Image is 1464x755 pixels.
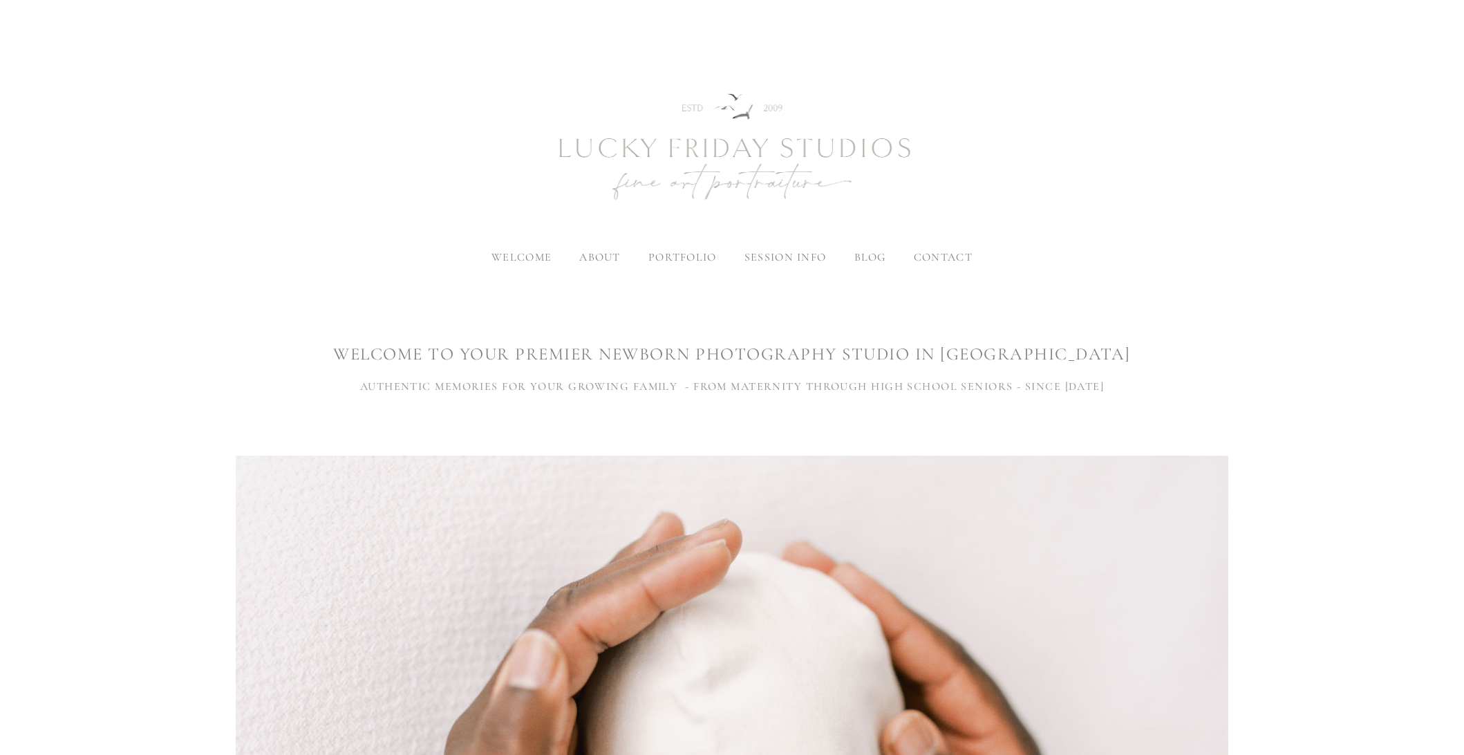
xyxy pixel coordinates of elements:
label: portfolio [648,250,717,264]
img: Newborn Photography Denver | Lucky Friday Studios [483,44,981,252]
a: blog [854,250,886,264]
a: contact [914,250,973,264]
label: session info [744,250,826,264]
a: welcome [491,250,552,264]
label: about [579,250,620,264]
h3: AUTHENTIC MEMORIES FOR YOUR GROWING FAMILY - FROM MATERNITY THROUGH HIGH SCHOOL SENIORS - SINCE [... [236,378,1228,395]
h1: WELCOME TO YOUR premier newborn photography studio IN [GEOGRAPHIC_DATA] [236,342,1228,366]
